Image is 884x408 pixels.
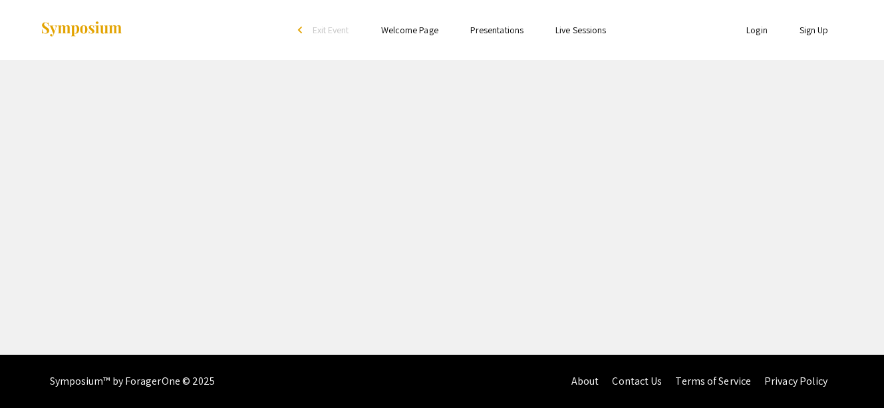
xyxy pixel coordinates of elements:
a: Live Sessions [555,24,606,36]
span: Exit Event [313,24,349,36]
a: Sign Up [800,24,829,36]
a: Terms of Service [675,374,751,388]
a: About [571,374,599,388]
div: Symposium™ by ForagerOne © 2025 [50,355,216,408]
a: Presentations [470,24,523,36]
a: Contact Us [612,374,662,388]
img: Symposium by ForagerOne [40,21,123,39]
div: arrow_back_ios [298,26,306,34]
a: Login [746,24,768,36]
a: Welcome Page [381,24,438,36]
a: Privacy Policy [764,374,827,388]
